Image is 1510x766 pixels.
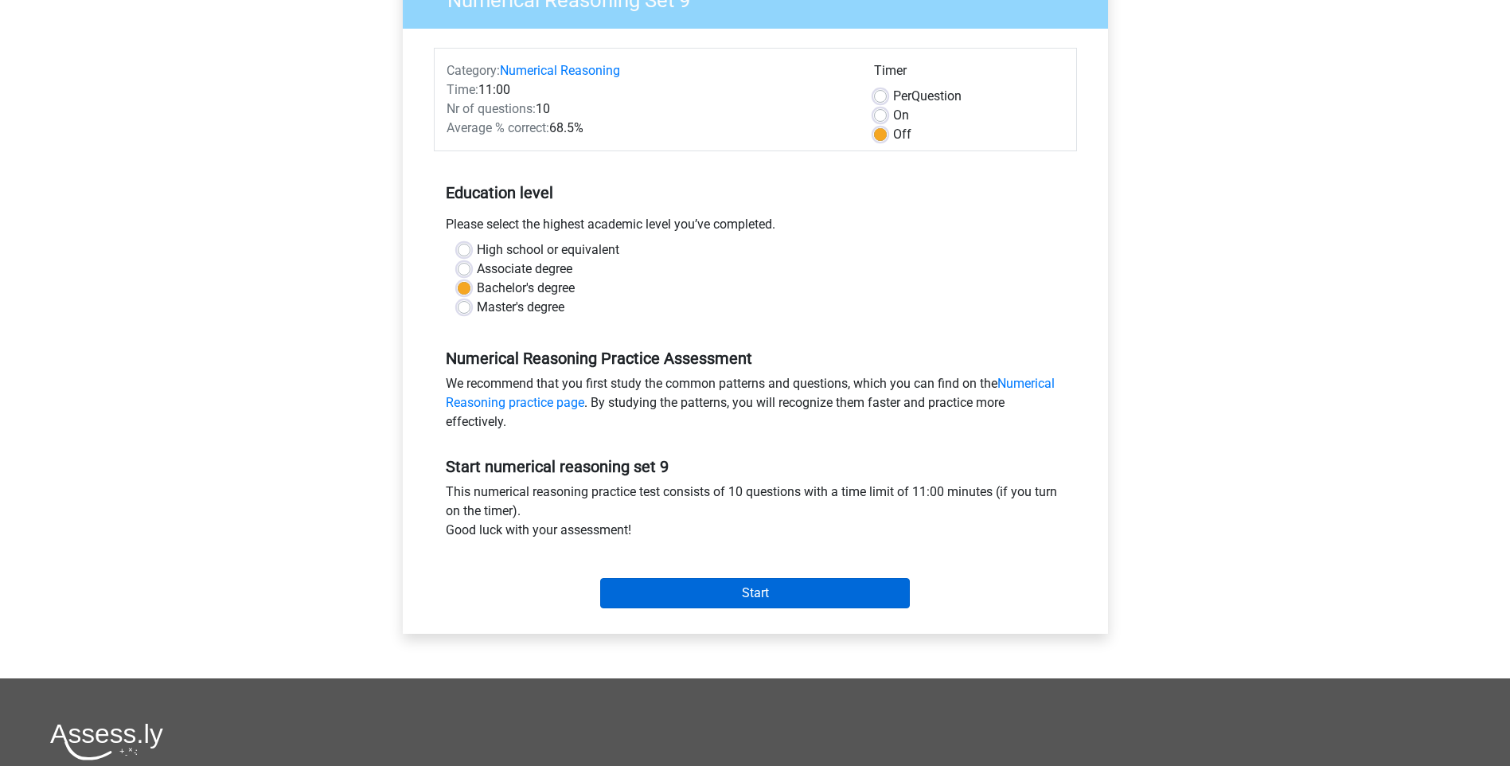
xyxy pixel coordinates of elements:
[447,101,536,116] span: Nr of questions:
[477,260,572,279] label: Associate degree
[893,88,911,104] span: Per
[600,578,910,608] input: Start
[447,82,478,97] span: Time:
[434,483,1077,546] div: This numerical reasoning practice test consists of 10 questions with a time limit of 11:00 minute...
[447,63,500,78] span: Category:
[477,279,575,298] label: Bachelor's degree
[874,61,1064,87] div: Timer
[435,119,862,138] div: 68.5%
[434,215,1077,240] div: Please select the highest academic level you’ve completed.
[477,298,564,317] label: Master's degree
[434,374,1077,438] div: We recommend that you first study the common patterns and questions, which you can find on the . ...
[893,87,962,106] label: Question
[446,457,1065,476] h5: Start numerical reasoning set 9
[435,80,862,100] div: 11:00
[50,723,163,760] img: Assessly logo
[893,125,911,144] label: Off
[477,240,619,260] label: High school or equivalent
[435,100,862,119] div: 10
[893,106,909,125] label: On
[446,349,1065,368] h5: Numerical Reasoning Practice Assessment
[447,120,549,135] span: Average % correct:
[500,63,620,78] a: Numerical Reasoning
[446,177,1065,209] h5: Education level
